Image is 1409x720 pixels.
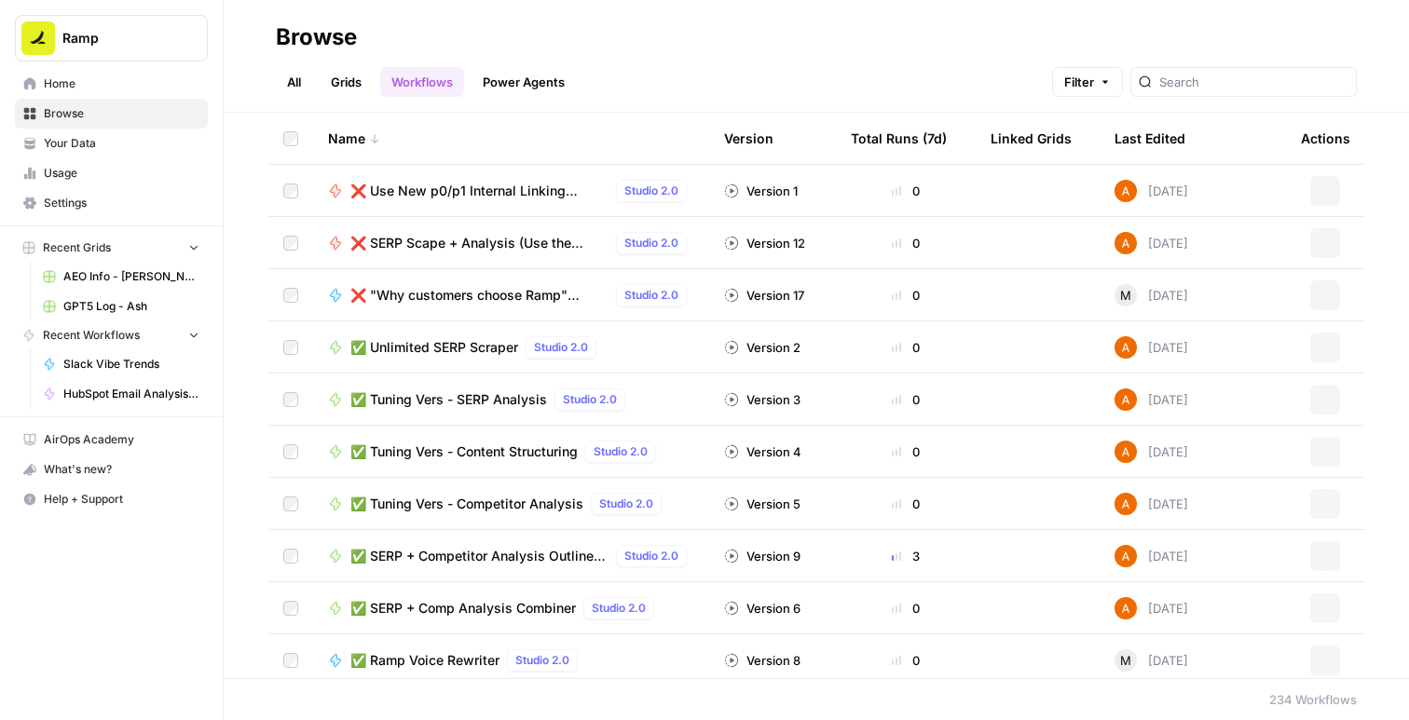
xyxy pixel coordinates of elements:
[16,455,207,483] div: What's new?
[1115,649,1188,672] div: [DATE]
[1115,113,1185,164] div: Last Edited
[276,22,357,52] div: Browse
[724,495,800,513] div: Version 5
[851,390,961,409] div: 0
[1115,180,1137,202] img: i32oznjerd8hxcycc1k00ct90jt3
[44,135,199,152] span: Your Data
[34,379,208,409] a: HubSpot Email Analysis Segment
[350,182,609,200] span: ❌ Use New p0/p1 Internal Linking Workflow
[1159,73,1348,91] input: Search
[328,113,694,164] div: Name
[1115,441,1188,463] div: [DATE]
[15,321,208,349] button: Recent Workflows
[350,286,609,305] span: ❌ "Why customers choose Ramp" generator
[350,495,583,513] span: ✅ Tuning Vers - Competitor Analysis
[624,548,678,564] span: Studio 2.0
[328,649,694,672] a: ✅ Ramp Voice RewriterStudio 2.0
[34,292,208,321] a: GPT5 Log - Ash
[724,182,798,200] div: Version 1
[1115,232,1137,254] img: i32oznjerd8hxcycc1k00ct90jt3
[34,349,208,379] a: Slack Vibe Trends
[1115,493,1137,515] img: i32oznjerd8hxcycc1k00ct90jt3
[350,338,518,357] span: ✅ Unlimited SERP Scraper
[44,431,199,448] span: AirOps Academy
[724,442,801,461] div: Version 4
[44,195,199,211] span: Settings
[43,327,140,344] span: Recent Workflows
[624,183,678,199] span: Studio 2.0
[276,67,312,97] a: All
[328,493,694,515] a: ✅ Tuning Vers - Competitor AnalysisStudio 2.0
[1269,690,1357,709] div: 234 Workflows
[63,386,199,402] span: HubSpot Email Analysis Segment
[350,234,609,252] span: ❌ SERP Scape + Analysis (Use the Unlimited SERP Scraper instead)
[1301,113,1350,164] div: Actions
[328,441,694,463] a: ✅ Tuning Vers - Content StructuringStudio 2.0
[1115,284,1188,306] div: [DATE]
[1115,232,1188,254] div: [DATE]
[851,338,961,357] div: 0
[43,239,111,256] span: Recent Grids
[1115,597,1188,619] div: [DATE]
[724,599,800,618] div: Version 6
[1064,73,1094,91] span: Filter
[34,262,208,292] a: AEO Info - [PERSON_NAME]
[350,547,609,565] span: ✅ SERP + Competitor Analysis Outline (5/13)
[724,390,800,409] div: Version 3
[44,75,199,92] span: Home
[624,287,678,304] span: Studio 2.0
[44,491,199,508] span: Help + Support
[534,339,588,356] span: Studio 2.0
[1115,336,1188,359] div: [DATE]
[63,356,199,373] span: Slack Vibe Trends
[724,651,800,670] div: Version 8
[851,182,961,200] div: 0
[1115,388,1137,411] img: i32oznjerd8hxcycc1k00ct90jt3
[380,67,464,97] a: Workflows
[1052,67,1123,97] button: Filter
[320,67,373,97] a: Grids
[15,99,208,129] a: Browse
[62,29,175,48] span: Ramp
[724,286,804,305] div: Version 17
[1115,493,1188,515] div: [DATE]
[851,599,961,618] div: 0
[472,67,576,97] a: Power Agents
[328,336,694,359] a: ✅ Unlimited SERP ScraperStudio 2.0
[328,388,694,411] a: ✅ Tuning Vers - SERP AnalysisStudio 2.0
[63,298,199,315] span: GPT5 Log - Ash
[350,390,547,409] span: ✅ Tuning Vers - SERP Analysis
[851,547,961,565] div: 3
[328,545,694,567] a: ✅ SERP + Competitor Analysis Outline (5/13)Studio 2.0
[851,442,961,461] div: 0
[1115,545,1137,567] img: i32oznjerd8hxcycc1k00ct90jt3
[851,495,961,513] div: 0
[563,391,617,408] span: Studio 2.0
[15,455,208,484] button: What's new?
[851,286,961,305] div: 0
[592,600,646,617] span: Studio 2.0
[1115,441,1137,463] img: i32oznjerd8hxcycc1k00ct90jt3
[1120,286,1131,305] span: M
[724,113,773,164] div: Version
[350,599,576,618] span: ✅ SERP + Comp Analysis Combiner
[350,442,578,461] span: ✅ Tuning Vers - Content Structuring
[851,234,961,252] div: 0
[724,547,800,565] div: Version 9
[1115,545,1188,567] div: [DATE]
[1115,388,1188,411] div: [DATE]
[15,129,208,158] a: Your Data
[44,165,199,182] span: Usage
[991,113,1072,164] div: Linked Grids
[63,268,199,285] span: AEO Info - [PERSON_NAME]
[328,597,694,619] a: ✅ SERP + Comp Analysis CombinerStudio 2.0
[1115,597,1137,619] img: i32oznjerd8hxcycc1k00ct90jt3
[1115,336,1137,359] img: i32oznjerd8hxcycc1k00ct90jt3
[15,484,208,514] button: Help + Support
[515,652,569,669] span: Studio 2.0
[350,651,499,670] span: ✅ Ramp Voice Rewriter
[21,21,55,55] img: Ramp Logo
[851,113,947,164] div: Total Runs (7d)
[15,234,208,262] button: Recent Grids
[594,443,648,460] span: Studio 2.0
